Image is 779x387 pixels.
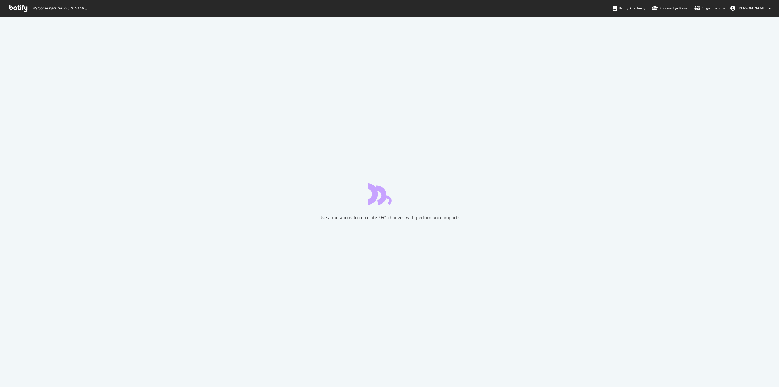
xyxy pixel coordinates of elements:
[368,183,411,205] div: animation
[725,3,776,13] button: [PERSON_NAME]
[652,5,687,11] div: Knowledge Base
[613,5,645,11] div: Botify Academy
[694,5,725,11] div: Organizations
[32,6,87,11] span: Welcome back, [PERSON_NAME] !
[319,215,460,221] div: Use annotations to correlate SEO changes with performance impacts
[738,5,766,11] span: Mia Nina Rosario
